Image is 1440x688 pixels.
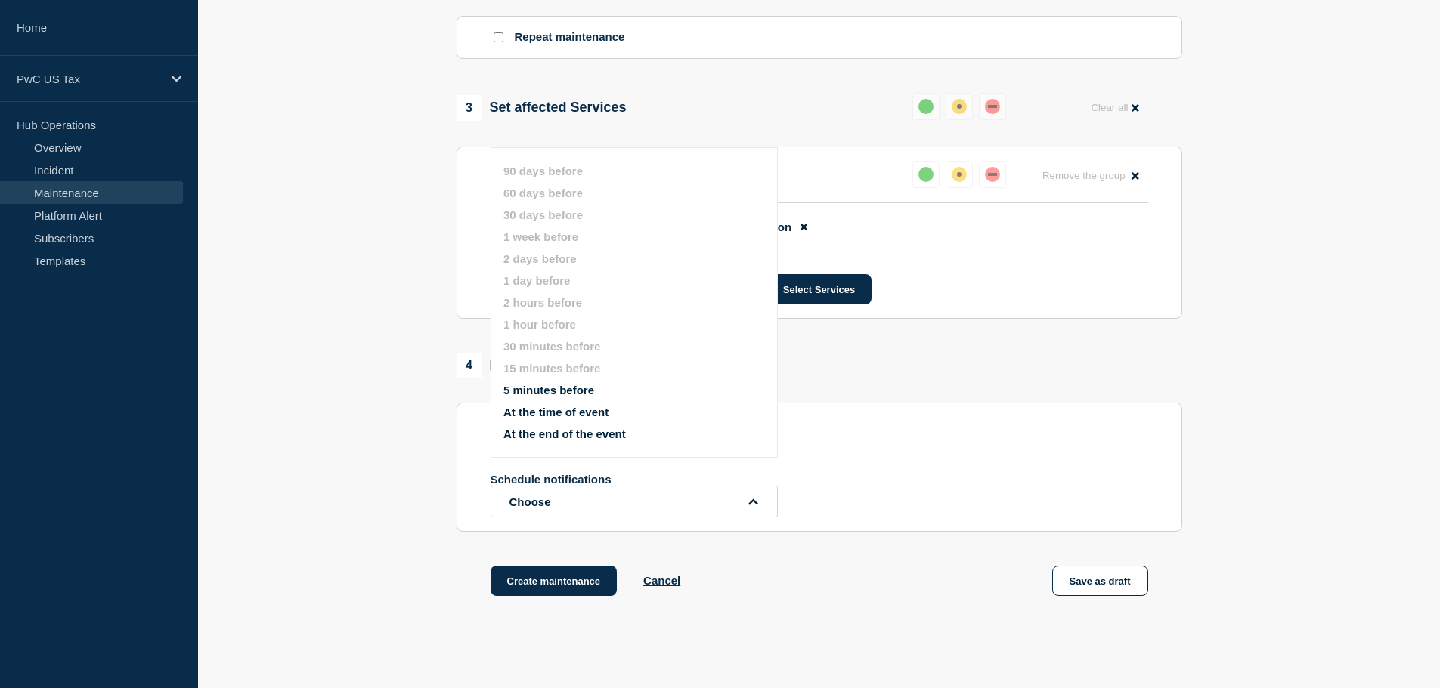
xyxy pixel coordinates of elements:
[503,340,600,353] button: 30 minutes before
[952,167,967,182] div: affected
[1042,170,1126,181] span: Remove the group
[952,99,967,114] div: affected
[766,274,872,304] button: Select Services
[491,473,732,486] p: Schedule notifications
[979,93,1006,120] button: down
[503,187,583,199] button: 60 days before
[643,574,680,587] button: Cancel
[946,93,973,120] button: affected
[503,252,577,265] button: 2 days before
[17,73,162,85] p: PwC US Tax
[918,167,934,182] div: up
[503,165,583,177] button: 90 days before
[1082,93,1147,122] button: Clear all
[491,486,778,517] button: open dropdown
[918,99,934,114] div: up
[457,95,482,121] span: 3
[985,99,1000,114] div: down
[503,208,583,221] button: 30 days before
[503,296,582,309] button: 2 hours before
[979,161,1006,188] button: down
[503,230,578,243] button: 1 week before
[457,353,572,378] div: Notifications
[503,362,600,375] button: 15 minutes before
[503,406,609,418] button: At the time of event
[457,353,482,378] span: 4
[985,167,1000,182] div: down
[1033,161,1148,190] button: Remove the group
[503,318,576,331] button: 1 hour before
[503,274,570,287] button: 1 day before
[503,427,626,440] button: At the end of the event
[912,161,940,188] button: up
[457,95,627,121] div: Set affected Services
[503,384,594,396] button: 5 minutes before
[946,161,973,188] button: affected
[494,32,503,42] input: Repeat maintenance
[1052,566,1148,596] button: Save as draft
[515,30,625,45] p: Repeat maintenance
[491,566,618,596] button: Create maintenance
[912,93,940,120] button: up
